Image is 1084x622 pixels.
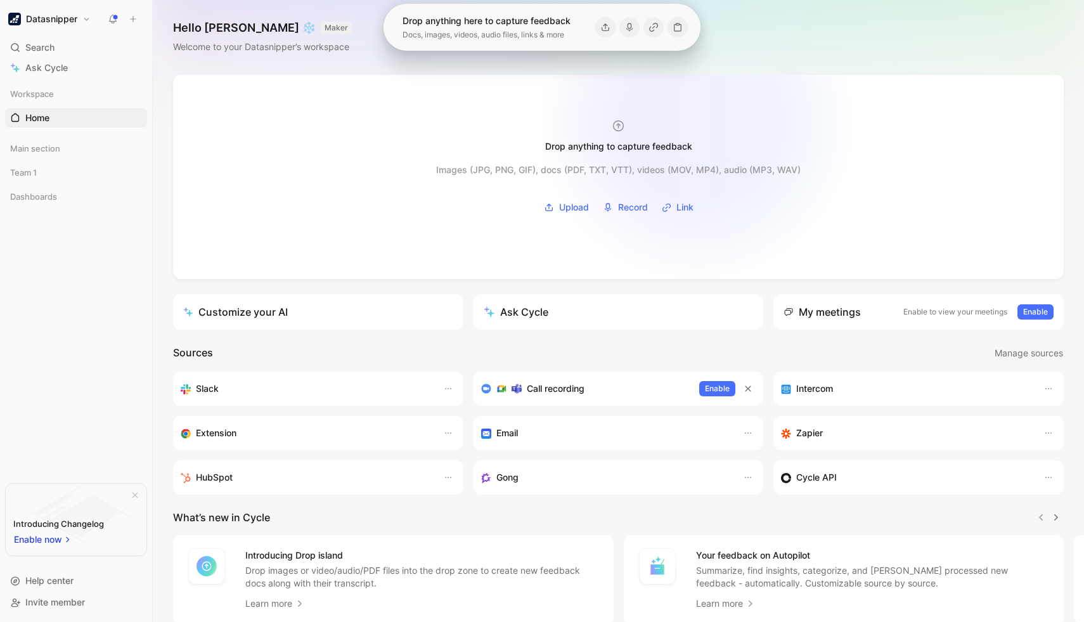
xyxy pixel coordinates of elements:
[496,470,519,485] h3: Gong
[173,39,352,55] div: Welcome to your Datasnipper’s workspace
[196,425,236,441] h3: Extension
[10,87,54,100] span: Workspace
[245,564,598,590] p: Drop images or video/audio/PDF files into the drop zone to create new feedback docs along with th...
[481,381,690,396] div: Record & transcribe meetings from Zoom, Meet & Teams.
[173,20,352,36] h1: Hello [PERSON_NAME] ❄️
[25,597,85,607] span: Invite member
[995,346,1063,361] span: Manage sources
[10,142,60,155] span: Main section
[474,294,764,330] button: Ask Cycle
[484,304,548,320] div: Ask Cycle
[5,108,147,127] a: Home
[796,381,833,396] h3: Intercom
[181,381,430,396] div: Sync your customers, send feedback and get updates in Slack
[796,470,837,485] h3: Cycle API
[784,304,861,320] div: My meetings
[5,38,147,57] div: Search
[657,198,698,217] button: Link
[781,381,1031,396] div: Sync your customers, send feedback and get updates in Intercom
[705,382,730,395] span: Enable
[196,470,233,485] h3: HubSpot
[173,294,463,330] a: Customize your AI
[25,60,68,75] span: Ask Cycle
[676,200,694,215] span: Link
[25,112,49,124] span: Home
[181,425,430,441] div: Capture feedback from anywhere on the web
[696,548,1049,563] h4: Your feedback on Autopilot
[496,425,518,441] h3: Email
[5,163,147,186] div: Team 1
[696,596,756,611] a: Learn more
[16,484,136,548] img: bg-BLZuj68n.svg
[481,470,731,485] div: Capture feedback from your incoming calls
[196,381,219,396] h3: Slack
[5,571,147,590] div: Help center
[539,198,593,217] button: Upload
[598,198,652,217] button: Record
[183,304,288,320] div: Customize your AI
[8,13,21,25] img: Datasnipper
[527,381,584,396] h3: Call recording
[545,139,692,154] div: Drop anything to capture feedback
[25,575,74,586] span: Help center
[5,187,147,206] div: Dashboards
[436,162,801,178] div: Images (JPG, PNG, GIF), docs (PDF, TXT, VTT), videos (MOV, MP4), audio (MP3, WAV)
[1017,304,1054,320] button: Enable
[173,345,213,361] h2: Sources
[618,200,648,215] span: Record
[559,200,589,215] span: Upload
[781,425,1031,441] div: Capture feedback from thousands of sources with Zapier (survey results, recordings, sheets, etc).
[796,425,823,441] h3: Zapier
[403,29,571,41] div: Docs, images, videos, audio files, links & more
[173,510,270,525] h2: What’s new in Cycle
[903,306,1007,318] p: Enable to view your meetings
[5,139,147,162] div: Main section
[10,190,57,203] span: Dashboards
[781,470,1031,485] div: Sync customers & send feedback from custom sources. Get inspired by our favorite use case
[699,381,735,396] button: Enable
[25,40,55,55] span: Search
[26,13,77,25] h1: Datasnipper
[13,531,73,548] button: Enable now
[5,187,147,210] div: Dashboards
[5,139,147,158] div: Main section
[321,22,352,34] button: MAKER
[5,10,94,28] button: DatasnipperDatasnipper
[5,84,147,103] div: Workspace
[13,516,104,531] div: Introducing Changelog
[5,58,147,77] a: Ask Cycle
[1023,306,1048,318] span: Enable
[5,163,147,182] div: Team 1
[14,532,63,547] span: Enable now
[696,564,1049,590] p: Summarize, find insights, categorize, and [PERSON_NAME] processed new feedback - automatically. C...
[403,13,571,29] div: Drop anything here to capture feedback
[481,425,731,441] div: Forward emails to your feedback inbox
[245,548,598,563] h4: Introducing Drop island
[245,596,305,611] a: Learn more
[10,166,37,179] span: Team 1
[5,593,147,612] div: Invite member
[994,345,1064,361] button: Manage sources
